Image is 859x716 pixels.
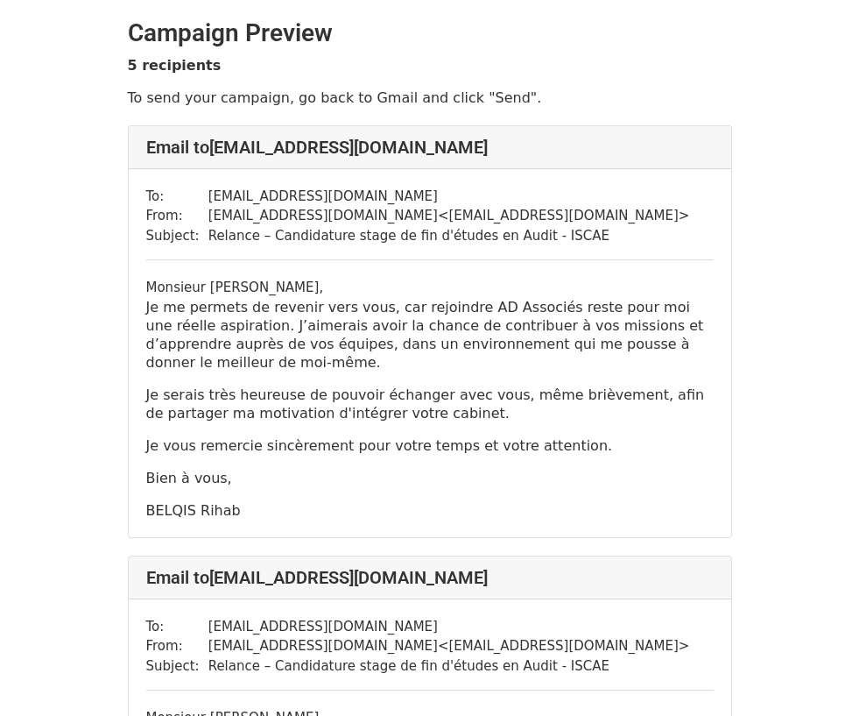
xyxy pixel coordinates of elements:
p: Je vous remercie sincèrement pour votre temps et votre attention. [146,436,714,455]
p: BELQIS Rihab [146,501,714,520]
td: To: [146,617,208,637]
h4: Email to [EMAIL_ADDRESS][DOMAIN_NAME] [146,137,714,158]
td: From: [146,206,208,226]
h2: Campaign Preview [128,18,732,48]
td: Relance – Candidature stage de fin d'études en Audit - ISCAE [208,656,690,677]
p: Bien à vous, [146,469,714,487]
p: Je me permets de revenir vers vous, car rejoindre AD Associés reste pour moi une réelle aspiratio... [146,298,714,372]
p: Je serais très heureuse de pouvoir échanger avec vous, même brièvement, afin de partager ma motiv... [146,386,714,422]
div: Monsieur [PERSON_NAME], [146,278,714,520]
td: [EMAIL_ADDRESS][DOMAIN_NAME] < [EMAIL_ADDRESS][DOMAIN_NAME] > [208,636,690,656]
td: [EMAIL_ADDRESS][DOMAIN_NAME] [208,617,690,637]
td: [EMAIL_ADDRESS][DOMAIN_NAME] [208,187,690,207]
td: Subject: [146,656,208,677]
h4: Email to [EMAIL_ADDRESS][DOMAIN_NAME] [146,567,714,588]
td: [EMAIL_ADDRESS][DOMAIN_NAME] < [EMAIL_ADDRESS][DOMAIN_NAME] > [208,206,690,226]
strong: 5 recipients [128,57,222,74]
p: To send your campaign, go back to Gmail and click "Send". [128,89,732,107]
td: Relance – Candidature stage de fin d'études en Audit - ISCAE [208,226,690,246]
td: Subject: [146,226,208,246]
td: To: [146,187,208,207]
td: From: [146,636,208,656]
